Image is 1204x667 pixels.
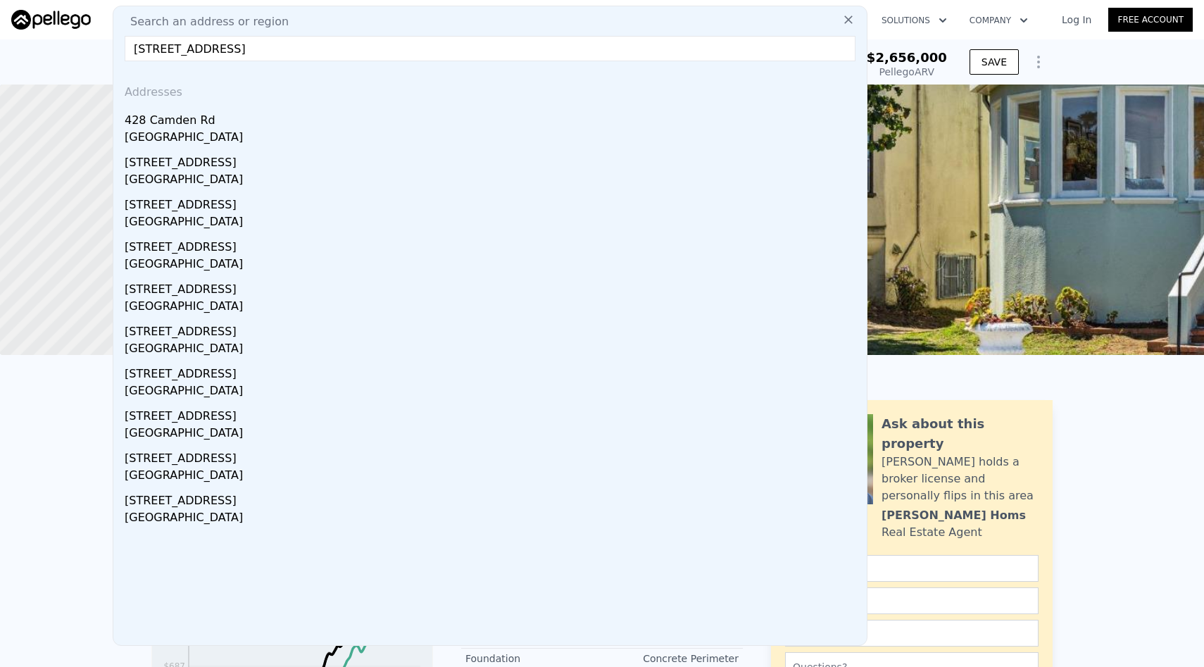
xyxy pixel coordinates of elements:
[125,298,861,318] div: [GEOGRAPHIC_DATA]
[785,555,1039,582] input: Name
[785,587,1039,614] input: Email
[867,65,947,79] div: Pellego ARV
[602,652,739,666] div: Concrete Perimeter
[125,256,861,275] div: [GEOGRAPHIC_DATA]
[125,444,861,467] div: [STREET_ADDRESS]
[119,73,861,106] div: Addresses
[163,637,185,647] tspan: $837
[125,191,861,213] div: [STREET_ADDRESS]
[958,8,1039,33] button: Company
[785,620,1039,647] input: Phone
[125,382,861,402] div: [GEOGRAPHIC_DATA]
[882,454,1039,504] div: [PERSON_NAME] holds a broker license and personally flips in this area
[970,49,1019,75] button: SAVE
[1108,8,1193,32] a: Free Account
[125,340,861,360] div: [GEOGRAPHIC_DATA]
[867,50,947,65] span: $2,656,000
[11,10,91,30] img: Pellego
[125,275,861,298] div: [STREET_ADDRESS]
[125,402,861,425] div: [STREET_ADDRESS]
[125,213,861,233] div: [GEOGRAPHIC_DATA]
[1045,13,1108,27] a: Log In
[465,652,602,666] div: Foundation
[1024,48,1053,76] button: Show Options
[125,467,861,487] div: [GEOGRAPHIC_DATA]
[125,36,855,61] input: Enter an address, city, region, neighborhood or zip code
[125,487,861,509] div: [STREET_ADDRESS]
[125,318,861,340] div: [STREET_ADDRESS]
[125,509,861,529] div: [GEOGRAPHIC_DATA]
[125,129,861,149] div: [GEOGRAPHIC_DATA]
[125,149,861,171] div: [STREET_ADDRESS]
[870,8,958,33] button: Solutions
[119,13,289,30] span: Search an address or region
[125,425,861,444] div: [GEOGRAPHIC_DATA]
[882,524,982,541] div: Real Estate Agent
[125,360,861,382] div: [STREET_ADDRESS]
[125,233,861,256] div: [STREET_ADDRESS]
[882,507,1026,524] div: [PERSON_NAME] Homs
[125,106,861,129] div: 428 Camden Rd
[882,414,1039,454] div: Ask about this property
[125,171,861,191] div: [GEOGRAPHIC_DATA]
